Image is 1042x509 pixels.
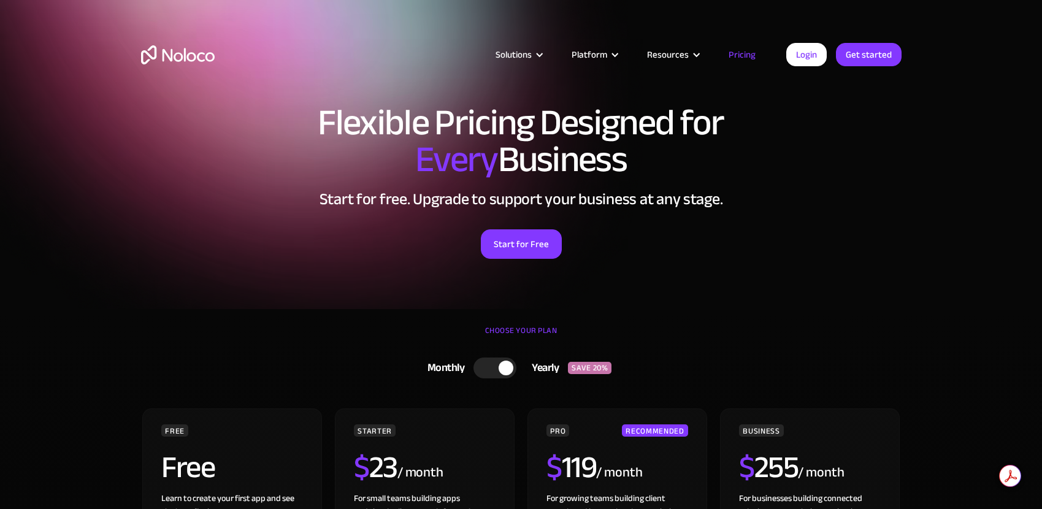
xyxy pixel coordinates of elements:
[596,463,642,483] div: / month
[739,424,783,437] div: BUSINESS
[647,47,689,63] div: Resources
[546,452,596,483] h2: 119
[632,47,713,63] div: Resources
[354,424,395,437] div: STARTER
[354,452,397,483] h2: 23
[516,359,568,377] div: Yearly
[739,438,754,496] span: $
[161,424,188,437] div: FREE
[572,47,607,63] div: Platform
[141,321,902,352] div: CHOOSE YOUR PLAN
[397,463,443,483] div: / month
[141,104,902,178] h1: Flexible Pricing Designed for Business
[546,438,562,496] span: $
[141,190,902,209] h2: Start for free. Upgrade to support your business at any stage.
[480,47,556,63] div: Solutions
[415,125,498,194] span: Every
[354,438,369,496] span: $
[546,424,569,437] div: PRO
[713,47,771,63] a: Pricing
[496,47,532,63] div: Solutions
[739,452,798,483] h2: 255
[556,47,632,63] div: Platform
[622,424,688,437] div: RECOMMENDED
[161,452,215,483] h2: Free
[481,229,562,259] a: Start for Free
[786,43,827,66] a: Login
[798,463,844,483] div: / month
[141,45,215,64] a: home
[836,43,902,66] a: Get started
[568,362,611,374] div: SAVE 20%
[412,359,474,377] div: Monthly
